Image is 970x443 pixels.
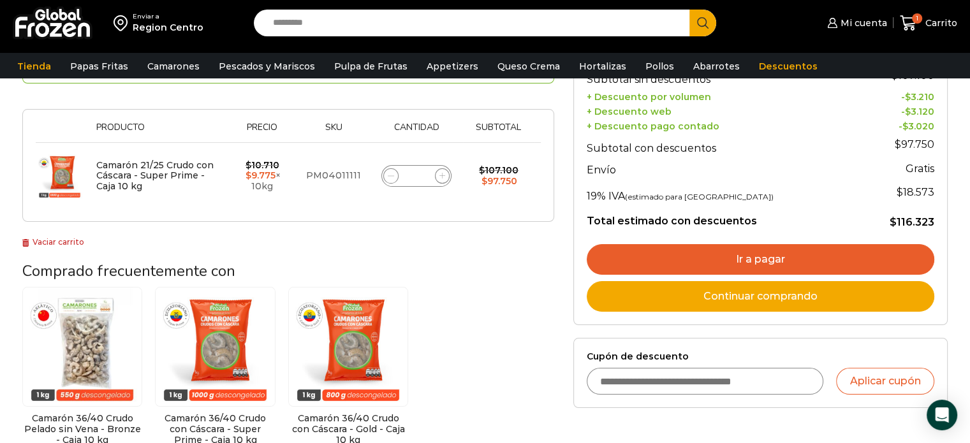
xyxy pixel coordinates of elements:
[64,54,135,78] a: Papas Fritas
[587,103,859,117] th: + Descuento web
[859,89,934,103] td: -
[11,54,57,78] a: Tienda
[246,170,251,181] span: $
[905,91,934,103] bdi: 3.210
[905,91,911,103] span: $
[22,261,235,281] span: Comprado frecuentemente con
[892,69,898,82] span: $
[859,117,934,132] td: -
[90,122,228,142] th: Producto
[905,106,911,117] span: $
[228,122,297,142] th: Precio
[479,164,518,176] bdi: 107.100
[297,122,371,142] th: Sku
[587,117,859,132] th: + Descuento pago contado
[587,244,934,275] a: Ir a pagar
[463,122,534,142] th: Subtotal
[328,54,414,78] a: Pulpa de Frutas
[246,159,251,171] span: $
[900,8,957,38] a: 1 Carrito
[587,157,859,180] th: Envío
[479,164,485,176] span: $
[897,186,903,198] span: $
[114,12,133,34] img: address-field-icon.svg
[587,180,859,205] th: 19% IVA
[246,159,279,171] bdi: 10.710
[408,167,425,185] input: Product quantity
[890,216,897,228] span: $
[625,192,774,201] small: (estimado para [GEOGRAPHIC_DATA])
[246,170,276,181] bdi: 9.775
[912,13,922,24] span: 1
[895,138,901,150] span: $
[133,21,203,34] div: Region Centro
[481,175,517,187] bdi: 97.750
[922,17,957,29] span: Carrito
[573,54,633,78] a: Hortalizas
[753,54,824,78] a: Descuentos
[587,281,934,312] a: Continuar comprando
[689,10,716,36] button: Search button
[639,54,680,78] a: Pollos
[902,120,934,132] bdi: 3.020
[491,54,566,78] a: Queso Crema
[902,120,908,132] span: $
[587,132,859,157] th: Subtotal con descuentos
[228,143,297,209] td: × 10kg
[687,54,746,78] a: Abarrotes
[587,205,859,229] th: Total estimado con descuentos
[837,17,887,29] span: Mi cuenta
[22,237,84,247] a: Vaciar carrito
[906,163,934,175] strong: Gratis
[895,138,934,150] bdi: 97.750
[133,12,203,21] div: Enviar a
[212,54,321,78] a: Pescados y Mariscos
[836,368,934,395] button: Aplicar cupón
[297,143,371,209] td: PM04011111
[96,159,214,192] a: Camarón 21/25 Crudo con Cáscara - Super Prime - Caja 10 kg
[890,216,934,228] bdi: 116.323
[587,89,859,103] th: + Descuento por volumen
[892,69,934,82] bdi: 107.100
[481,175,487,187] span: $
[141,54,206,78] a: Camarones
[897,186,934,198] span: 18.573
[824,10,886,36] a: Mi cuenta
[859,103,934,117] td: -
[927,400,957,430] div: Open Intercom Messenger
[420,54,485,78] a: Appetizers
[371,122,463,142] th: Cantidad
[587,351,934,362] label: Cupón de descuento
[905,106,934,117] bdi: 3.120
